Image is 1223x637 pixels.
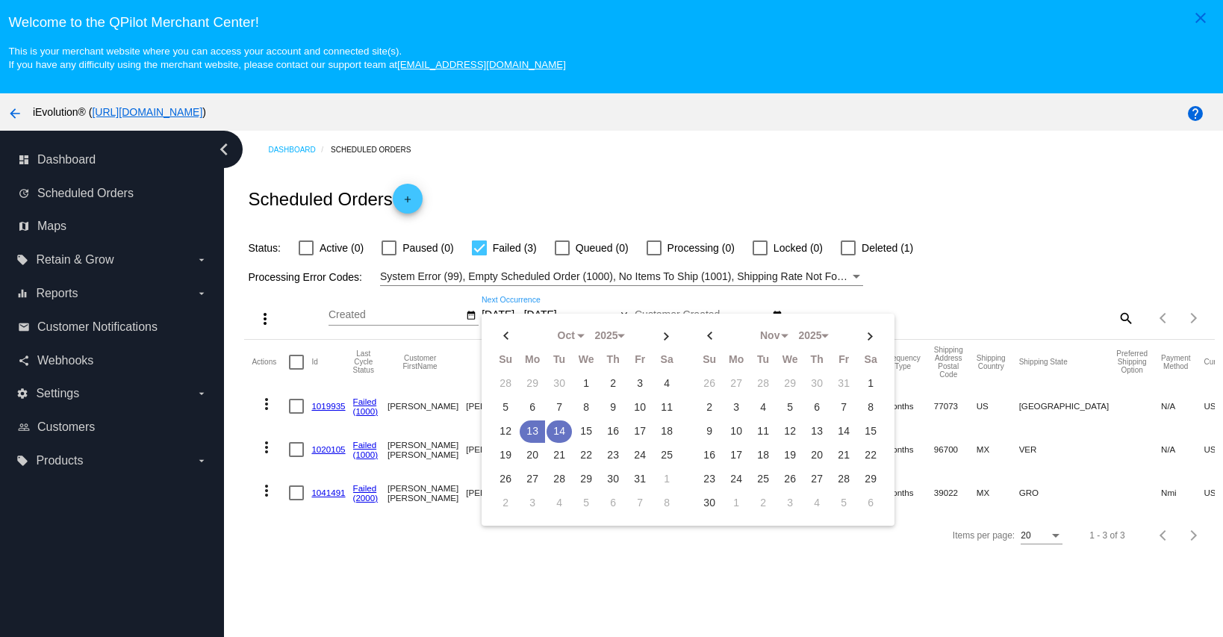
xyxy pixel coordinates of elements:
mat-icon: more_vert [256,310,274,328]
span: Failed (3) [493,239,537,257]
mat-cell: Months [886,385,934,428]
a: 1019935 [311,401,345,411]
mat-cell: Nmi [1161,471,1204,515]
span: 20 [1021,530,1030,541]
span: Status: [248,242,281,254]
div: Items per page: [953,530,1015,541]
i: share [18,355,30,367]
a: (1000) [353,406,379,416]
span: Dashboard [37,153,96,167]
button: Previous page [1149,521,1179,550]
mat-icon: date_range [772,310,782,322]
mat-cell: GRO [1019,471,1117,515]
span: Processing Error Codes: [248,271,362,283]
mat-cell: 39022 [934,471,977,515]
div: Nov [751,330,788,342]
a: [EMAIL_ADDRESS][DOMAIN_NAME] [397,59,566,70]
h3: Welcome to the QPilot Merchant Center! [8,14,1214,31]
mat-cell: N/A [1161,385,1204,428]
mat-header-cell: Actions [252,340,289,385]
a: Failed [353,483,377,493]
a: Dashboard [268,138,331,161]
a: Failed [353,397,377,406]
mat-cell: Months [886,428,934,471]
a: update Scheduled Orders [18,181,208,205]
a: people_outline Customers [18,415,208,439]
span: Locked (0) [774,239,823,257]
span: Products [36,454,83,467]
span: Paused (0) [402,239,453,257]
mat-cell: [PERSON_NAME] [PERSON_NAME] [388,471,466,515]
mat-select: Items per page: [1021,531,1062,541]
a: map Maps [18,214,208,238]
i: people_outline [18,421,30,433]
button: Previous page [1149,303,1179,333]
button: Change sorting for Id [311,358,317,367]
i: arrow_drop_down [196,455,208,467]
span: Queued (0) [576,239,629,257]
mat-icon: help [1186,105,1204,122]
span: Customers [37,420,95,434]
i: chevron_left [212,137,236,161]
span: Customer Notifications [37,320,158,334]
mat-icon: more_vert [258,482,276,500]
mat-cell: MX [977,471,1019,515]
mat-icon: close [1192,9,1210,27]
mat-icon: search [1116,306,1134,329]
a: Failed [353,440,377,450]
i: map [18,220,30,232]
mat-icon: arrow_back [6,105,24,122]
i: email [18,321,30,333]
a: (1000) [353,450,379,459]
mat-cell: N/A [1161,428,1204,471]
i: arrow_drop_down [196,254,208,266]
mat-cell: Months [886,471,934,515]
a: [URL][DOMAIN_NAME] [92,106,202,118]
mat-cell: VER [1019,428,1117,471]
mat-icon: more_vert [258,438,276,456]
span: Retain & Grow [36,253,113,267]
button: Change sorting for PaymentMethod.Type [1161,354,1190,370]
button: Next page [1179,303,1209,333]
a: share Webhooks [18,349,208,373]
mat-icon: more_vert [258,395,276,413]
mat-icon: add [399,194,417,212]
span: Maps [37,220,66,233]
mat-cell: [PERSON_NAME] [466,428,544,471]
button: Change sorting for CustomerFirstName [388,354,452,370]
span: Reports [36,287,78,300]
mat-cell: US [977,385,1019,428]
a: 1041491 [311,488,345,497]
i: local_offer [16,254,28,266]
i: equalizer [16,288,28,299]
i: settings [16,388,28,400]
a: 1020105 [311,444,345,454]
input: Created [329,309,463,321]
input: Customer Created [635,309,769,321]
mat-cell: MX [977,428,1019,471]
a: email Customer Notifications [18,315,208,339]
mat-icon: date_range [466,310,476,322]
mat-cell: 77073 [934,385,977,428]
span: Webhooks [37,354,93,367]
div: 2025 [791,330,829,342]
span: Deleted (1) [862,239,913,257]
button: Change sorting for CustomerLastName [466,354,531,370]
span: Active (0) [320,239,364,257]
mat-icon: close [619,310,629,322]
mat-cell: [PERSON_NAME] [466,385,544,428]
i: arrow_drop_down [196,288,208,299]
i: update [18,187,30,199]
a: (2000) [353,493,379,503]
a: Scheduled Orders [331,138,424,161]
span: Processing (0) [667,239,735,257]
mat-select: Filter by Processing Error Codes [380,267,863,286]
mat-cell: [PERSON_NAME] [388,385,466,428]
i: arrow_drop_down [196,388,208,400]
div: Oct [547,330,585,342]
button: Change sorting for PreferredShippingOption [1116,349,1148,374]
button: Next page [1179,521,1209,550]
button: Change sorting for LastProcessingCycleId [353,349,374,374]
i: dashboard [18,154,30,166]
input: Next Occurrence [482,309,616,321]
